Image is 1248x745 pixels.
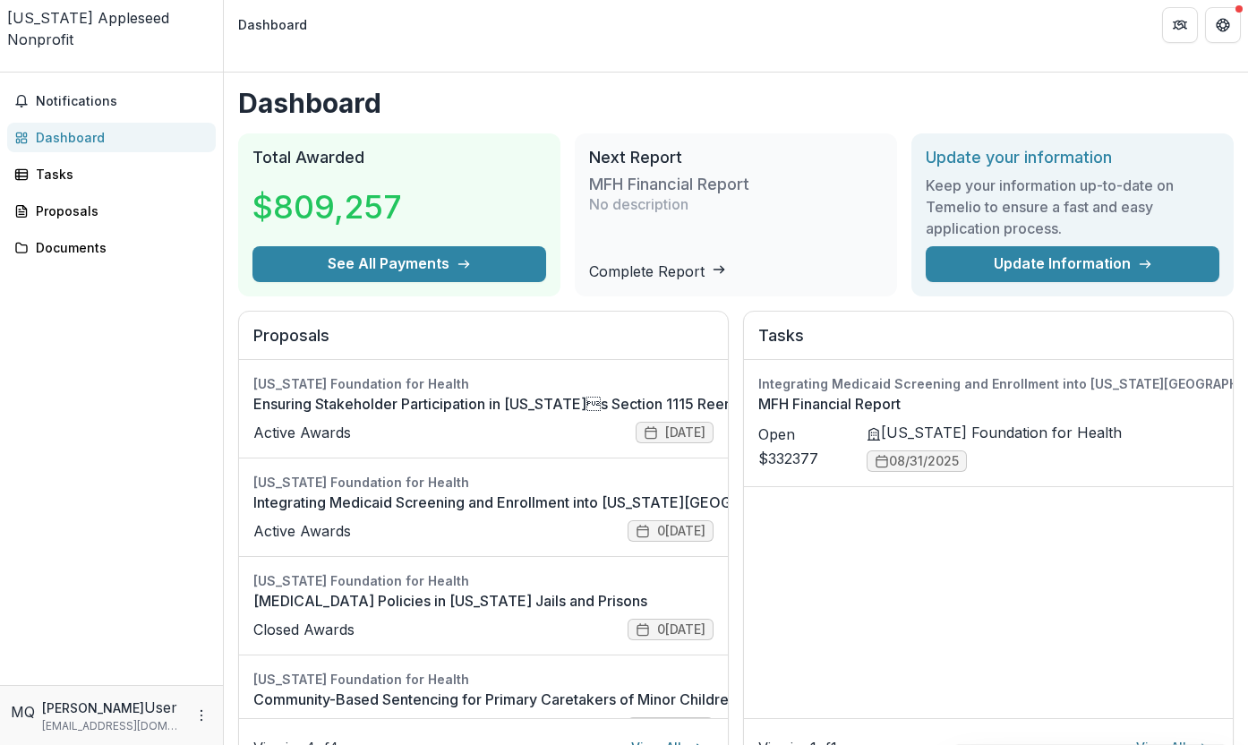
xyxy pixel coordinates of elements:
a: Update Information [926,246,1219,282]
h2: Update your information [926,148,1219,167]
a: Tasks [7,159,216,189]
button: Partners [1162,7,1198,43]
button: Notifications [7,87,216,116]
div: Dashboard [238,15,307,34]
a: Ensuring Stakeholder Participation in [US_STATE]s Section 1115 Reentry Opportunity Waiver Drafti... [253,393,1000,415]
h2: Total Awarded [252,148,546,167]
a: Complete Report [589,262,726,280]
p: No description [589,193,688,215]
a: Integrating Medicaid Screening and Enrollment into [US_STATE][GEOGRAPHIC_DATA] Jails [253,492,868,513]
a: Community-Based Sentencing for Primary Caretakers of Minor Children When Caretakers Are Convicted... [253,689,1107,710]
div: Proposals [36,201,201,220]
div: Documents [36,238,201,257]
h3: MFH Financial Report [589,175,749,194]
div: Tasks [36,165,201,184]
p: User [144,697,177,718]
h2: Proposals [253,326,714,360]
a: Documents [7,233,216,262]
div: Dashboard [36,128,201,147]
h1: Dashboard [238,87,1234,119]
span: Nonprofit [7,30,73,48]
a: Dashboard [7,123,216,152]
a: Proposals [7,196,216,226]
p: [EMAIL_ADDRESS][DOMAIN_NAME] [42,718,184,734]
h3: Keep your information up-to-date on Temelio to ensure a fast and easy application process. [926,175,1219,239]
div: Mary Quandt [11,701,35,723]
span: Notifications [36,94,209,109]
nav: breadcrumb [231,12,314,38]
button: Get Help [1205,7,1241,43]
button: More [191,705,212,726]
p: [PERSON_NAME] [42,698,144,717]
h2: Tasks [758,326,1218,360]
a: [MEDICAL_DATA] Policies in [US_STATE] Jails and Prisons [253,590,714,612]
h2: Next Report [589,148,883,167]
div: [US_STATE] Appleseed [7,7,216,29]
h3: $809,257 [252,183,402,231]
button: See All Payments [252,246,546,282]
